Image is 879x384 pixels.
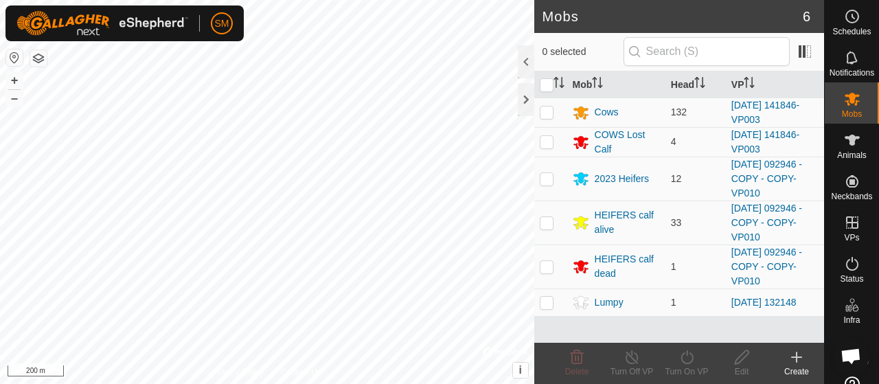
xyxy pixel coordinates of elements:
span: Heatmap [835,357,869,365]
th: Mob [567,71,665,98]
button: Reset Map [6,49,23,66]
span: 1 [671,261,676,272]
div: Lumpy [595,295,624,310]
div: Create [769,365,824,378]
span: Delete [565,367,589,376]
p-sorticon: Activate to sort [694,79,705,90]
span: 33 [671,217,682,228]
div: Turn On VP [659,365,714,378]
input: Search (S) [624,37,790,66]
span: SM [215,16,229,31]
a: Open chat [832,337,869,374]
div: Edit [714,365,769,378]
span: 132 [671,106,687,117]
a: Privacy Policy [213,366,264,379]
button: + [6,72,23,89]
div: COWS Lost Calf [595,128,660,157]
span: i [518,364,521,376]
span: 1 [671,297,676,308]
span: Infra [843,316,860,324]
button: – [6,90,23,106]
p-sorticon: Activate to sort [553,79,564,90]
p-sorticon: Activate to sort [592,79,603,90]
a: [DATE] 092946 - COPY - COPY-VP010 [731,159,802,199]
div: HEIFERS calf dead [595,252,660,281]
span: 6 [803,6,810,27]
p-sorticon: Activate to sort [744,79,755,90]
span: Neckbands [831,192,872,201]
span: Animals [837,151,867,159]
span: 12 [671,173,682,184]
a: [DATE] 141846-VP003 [731,100,799,125]
th: VP [726,71,824,98]
a: [DATE] 092946 - COPY - COPY-VP010 [731,203,802,242]
h2: Mobs [543,8,803,25]
a: [DATE] 092946 - COPY - COPY-VP010 [731,247,802,286]
span: Schedules [832,27,871,36]
span: 0 selected [543,45,624,59]
a: [DATE] 141846-VP003 [731,129,799,155]
th: Head [665,71,726,98]
span: Mobs [842,110,862,118]
span: VPs [844,234,859,242]
div: Turn Off VP [604,365,659,378]
a: Contact Us [280,366,321,379]
div: 2023 Heifers [595,172,649,186]
span: 4 [671,136,676,147]
button: i [513,363,528,378]
button: Map Layers [30,50,47,67]
span: Status [840,275,863,283]
img: Gallagher Logo [16,11,188,36]
span: Notifications [830,69,874,77]
div: HEIFERS calf alive [595,208,660,237]
a: [DATE] 132148 [731,297,797,308]
div: Cows [595,105,619,120]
